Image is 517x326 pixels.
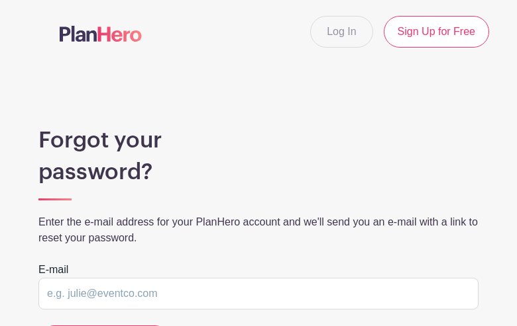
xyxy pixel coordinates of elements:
label: E-mail [38,262,68,278]
p: Enter the e-mail address for your PlanHero account and we'll send you an e-mail with a link to re... [38,214,479,246]
img: logo-507f7623f17ff9eddc593b1ce0a138ce2505c220e1c5a4e2b4648c50719b7d32.svg [60,26,142,42]
h1: Forgot your [38,127,479,153]
input: e.g. julie@eventco.com [38,278,479,309]
a: Sign Up for Free [384,16,489,48]
a: Log In [310,16,373,48]
h1: password? [38,159,479,185]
